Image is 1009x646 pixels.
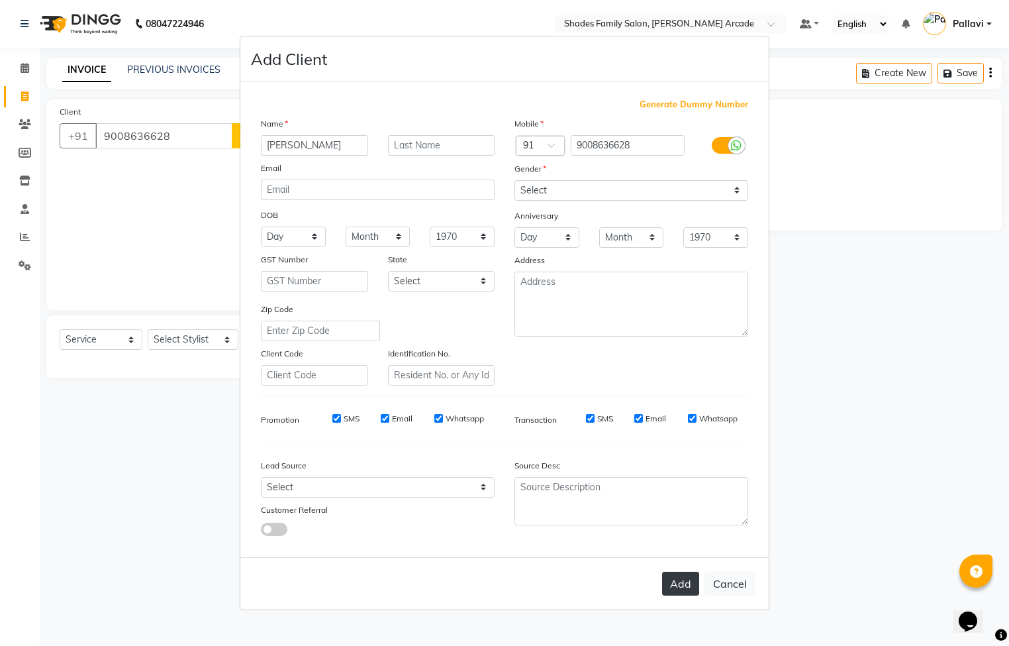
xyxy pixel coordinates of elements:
button: Cancel [704,571,755,596]
label: Customer Referral [261,504,328,516]
input: Email [261,180,495,200]
label: State [388,254,407,266]
input: Enter Zip Code [261,321,380,341]
label: GST Number [261,254,308,266]
label: Email [646,413,666,425]
input: Resident No. or Any Id [388,365,495,386]
span: Generate Dummy Number [640,98,748,111]
label: Transaction [514,414,557,426]
label: Promotion [261,414,299,426]
label: Anniversary [514,210,558,222]
input: GST Number [261,271,368,292]
label: DOB [261,209,278,221]
label: Mobile [514,118,544,130]
label: Zip Code [261,303,293,315]
button: Add [662,572,699,596]
label: Address [514,254,545,266]
label: Name [261,118,288,130]
label: Whatsapp [699,413,738,425]
label: Client Code [261,348,303,360]
label: SMS [597,413,613,425]
label: SMS [344,413,360,425]
input: Client Code [261,365,368,386]
h4: Add Client [251,47,327,71]
label: Source Desc [514,460,560,472]
label: Identification No. [388,348,450,360]
iframe: chat widget [953,593,996,633]
input: Mobile [571,135,685,156]
label: Whatsapp [446,413,484,425]
input: Last Name [388,135,495,156]
label: Email [261,162,281,174]
label: Email [392,413,412,425]
label: Lead Source [261,460,307,472]
input: First Name [261,135,368,156]
label: Gender [514,163,546,175]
